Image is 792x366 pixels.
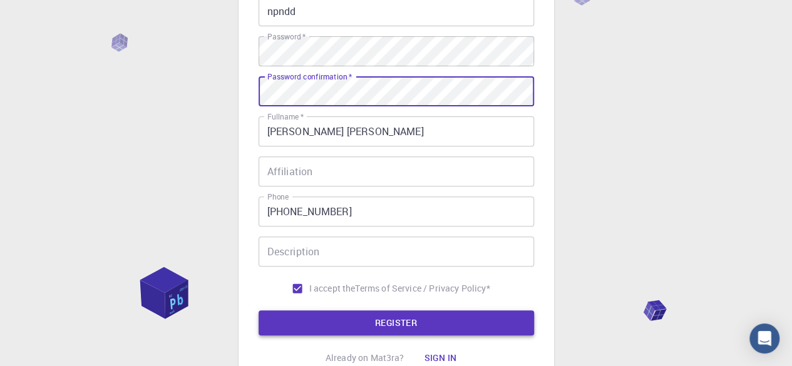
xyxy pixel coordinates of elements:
[749,323,779,353] div: Open Intercom Messenger
[259,310,534,335] button: REGISTER
[267,31,306,42] label: Password
[267,111,304,122] label: Fullname
[267,71,352,82] label: Password confirmation
[309,282,356,295] span: I accept the
[267,191,289,202] label: Phone
[326,352,404,364] p: Already on Mat3ra?
[355,282,490,295] p: Terms of Service / Privacy Policy *
[355,282,490,295] a: Terms of Service / Privacy Policy*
